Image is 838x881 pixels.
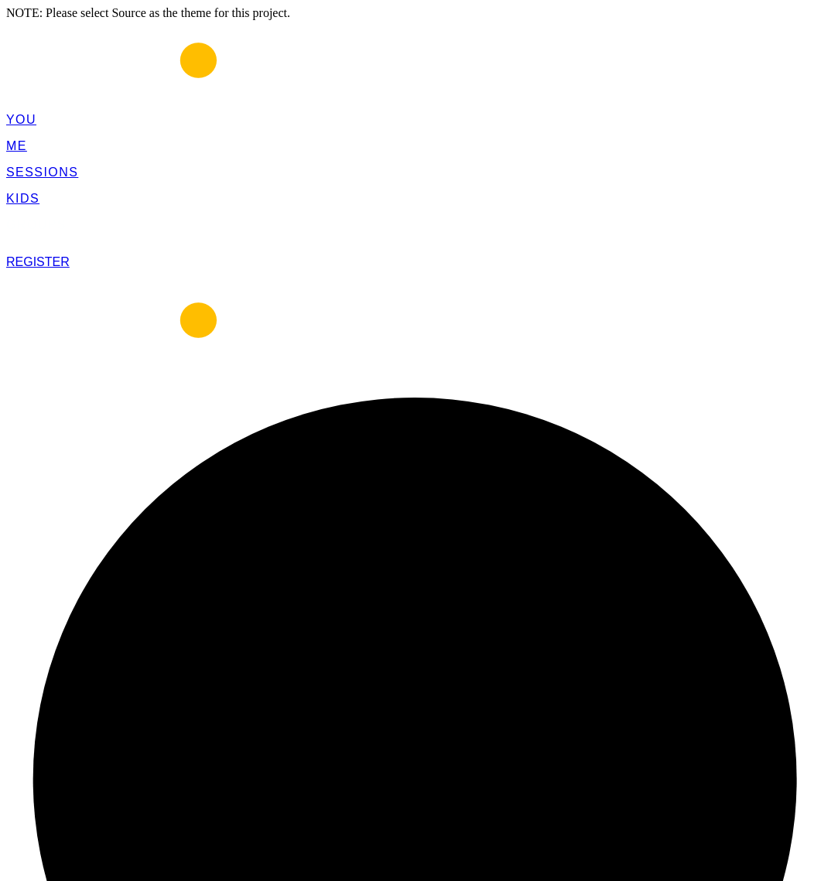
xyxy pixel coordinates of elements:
a: ME [6,139,27,152]
img: kellyrose-matthews [6,280,647,357]
a: kellyrose-matthews [6,347,647,360]
a: kellyrose-matthews [6,87,647,100]
a: YOU [6,113,36,126]
a: REGISTER [6,255,70,268]
a: SESSIONS [6,166,78,179]
img: kellyrose-matthews [6,20,647,97]
span: GROUPS [6,218,67,231]
div: NOTE: Please select Source as the theme for this project. [6,6,832,20]
a: KIDS [6,192,39,205]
